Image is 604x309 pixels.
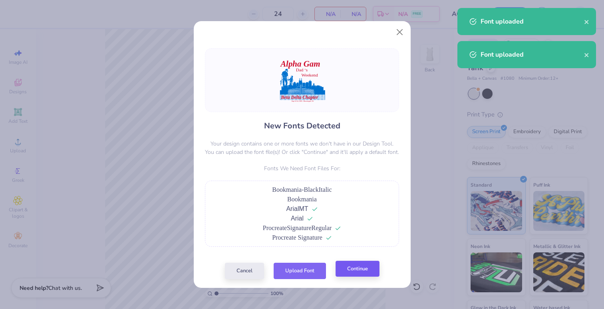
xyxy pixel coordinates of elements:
p: Fonts We Need Font Files For: [205,164,399,173]
span: Bookmania [287,196,317,203]
button: close [584,17,590,26]
p: Your design contains one or more fonts we don't have in our Design Tool. You can upload the font ... [205,140,399,156]
div: Font uploaded [481,17,584,26]
button: Cancel [225,263,264,279]
h4: New Fonts Detected [264,120,340,132]
span: Bookmania-BlackItalic [272,186,332,193]
span: Arial [291,215,304,222]
button: Continue [336,261,379,277]
span: ArialMT [286,205,308,212]
button: close [584,50,590,59]
button: Close [392,25,407,40]
div: Font uploaded [481,50,584,59]
button: Upload Font [274,263,326,279]
span: ProcreateSignatureRegular [263,224,332,231]
span: Procreate Signature [272,234,322,241]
